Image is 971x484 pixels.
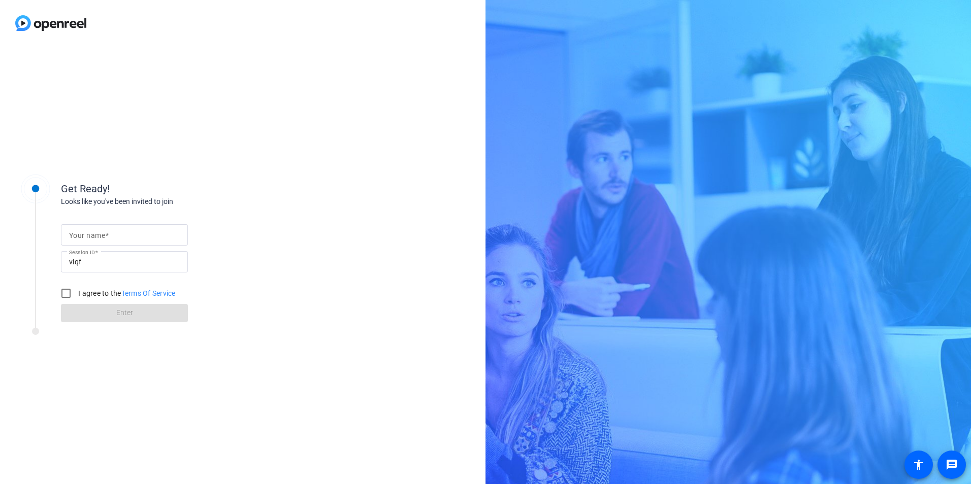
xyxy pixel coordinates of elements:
[61,196,264,207] div: Looks like you've been invited to join
[913,459,925,471] mat-icon: accessibility
[69,231,105,239] mat-label: Your name
[121,289,176,297] a: Terms Of Service
[69,249,95,255] mat-label: Session ID
[946,459,958,471] mat-icon: message
[76,288,176,298] label: I agree to the
[61,181,264,196] div: Get Ready!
